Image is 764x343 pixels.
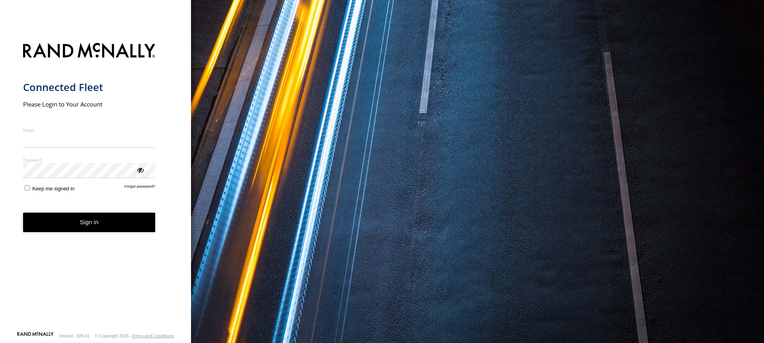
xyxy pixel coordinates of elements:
[23,38,168,331] form: main
[23,157,156,163] label: Password
[136,166,144,174] div: ViewPassword
[23,41,156,62] img: Rand McNally
[32,186,74,192] span: Keep me signed in
[23,81,156,94] h1: Connected Fleet
[59,333,90,338] div: Version: 309.01
[25,185,30,190] input: Keep me signed in
[17,332,54,340] a: Visit our Website
[95,333,174,338] div: © Copyright 2025 -
[23,213,156,232] button: Sign in
[23,100,156,108] h2: Please Login to Your Account
[132,333,174,338] a: Terms and Conditions
[23,127,156,133] label: Email
[125,184,156,192] a: Forgot password?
